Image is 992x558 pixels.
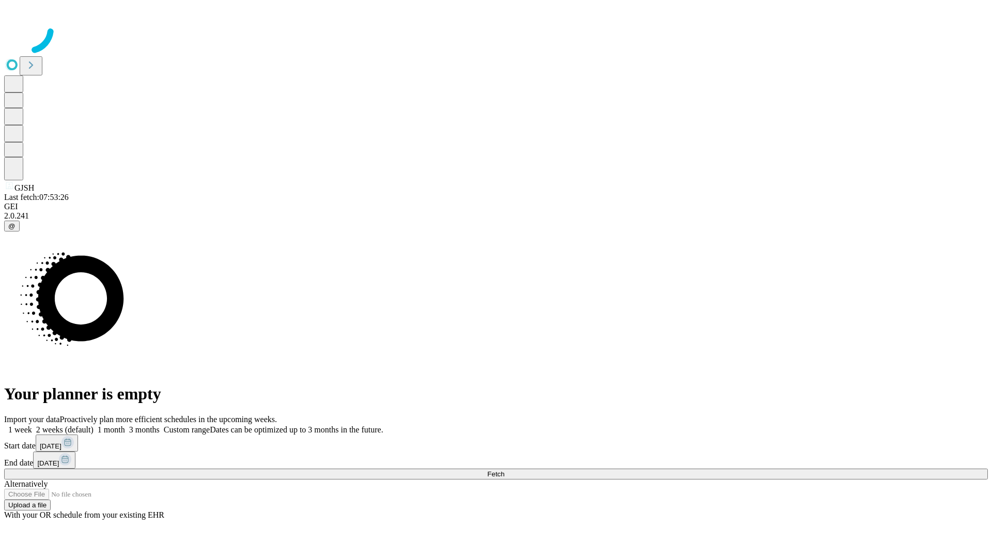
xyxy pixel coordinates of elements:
[487,470,504,478] span: Fetch
[98,425,125,434] span: 1 month
[4,479,48,488] span: Alternatively
[33,452,75,469] button: [DATE]
[4,415,60,424] span: Import your data
[36,435,78,452] button: [DATE]
[8,222,16,230] span: @
[60,415,277,424] span: Proactively plan more efficient schedules in the upcoming weeks.
[4,452,988,469] div: End date
[4,211,988,221] div: 2.0.241
[40,442,61,450] span: [DATE]
[129,425,160,434] span: 3 months
[37,459,59,467] span: [DATE]
[4,202,988,211] div: GEI
[4,500,51,510] button: Upload a file
[4,221,20,231] button: @
[4,469,988,479] button: Fetch
[14,183,34,192] span: GJSH
[4,193,69,202] span: Last fetch: 07:53:26
[210,425,383,434] span: Dates can be optimized up to 3 months in the future.
[4,384,988,404] h1: Your planner is empty
[4,435,988,452] div: Start date
[4,510,164,519] span: With your OR schedule from your existing EHR
[36,425,94,434] span: 2 weeks (default)
[164,425,210,434] span: Custom range
[8,425,32,434] span: 1 week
